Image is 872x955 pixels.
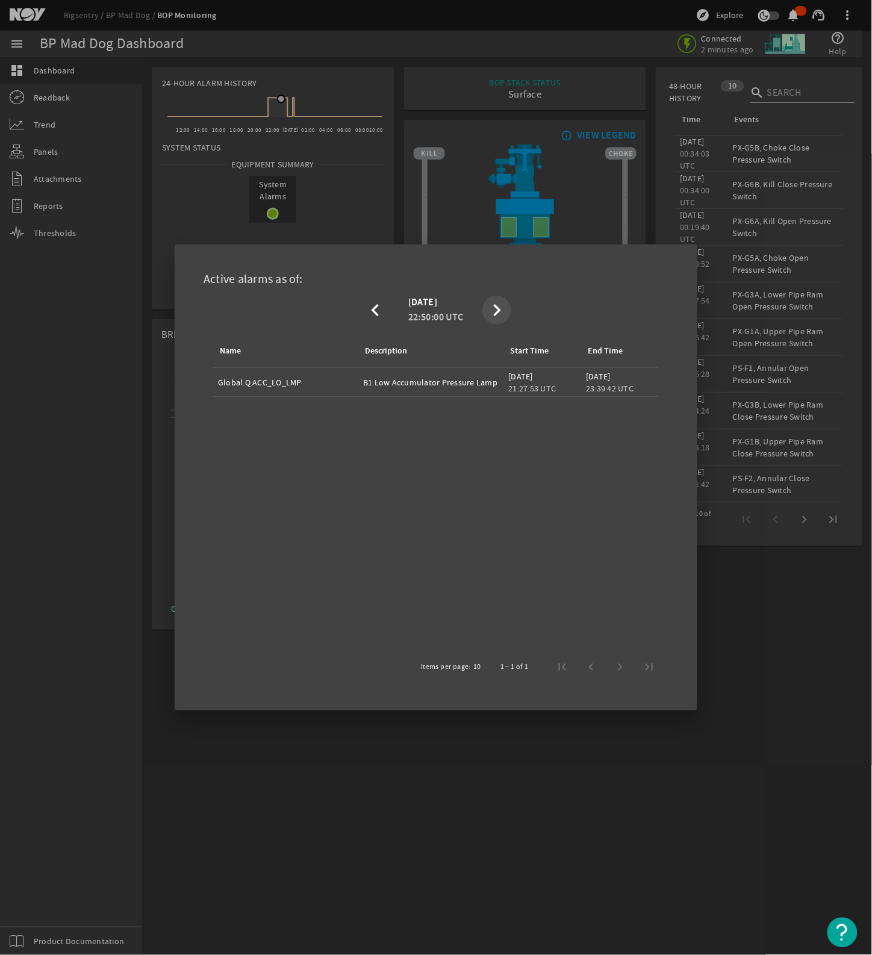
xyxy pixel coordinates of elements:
[363,344,418,358] div: Description
[189,259,683,294] div: Active alarms as of:
[509,344,560,358] div: Start Time
[473,661,481,673] div: 10
[509,383,556,394] legacy-datetime-component: 21:27:53 UTC
[588,344,623,358] div: End Time
[500,661,529,673] div: 1 – 1 of 1
[586,371,611,382] legacy-datetime-component: [DATE]
[218,344,252,358] div: Name
[586,344,634,358] div: End Time
[509,371,534,382] legacy-datetime-component: [DATE]
[408,296,438,308] legacy-datetime-component: [DATE]
[365,344,407,358] div: Description
[363,303,387,317] mat-icon: chevron_left
[511,344,549,358] div: Start Time
[220,344,241,358] div: Name
[218,376,302,388] div: Global.Q.ACC_LO_LMP
[827,918,858,948] button: Open Resource Center
[421,661,471,673] div: Items per page:
[363,376,497,388] div: B1 Low Accumulator Pressure Lamp
[408,311,464,323] legacy-datetime-component: 22:50:00 UTC
[485,303,509,317] mat-icon: chevron_right
[586,383,634,394] legacy-datetime-component: 23:39:42 UTC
